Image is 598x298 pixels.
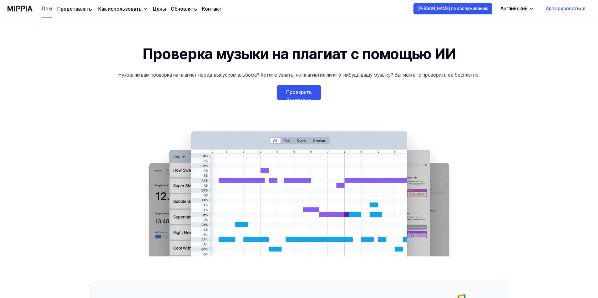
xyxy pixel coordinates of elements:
[98,6,142,12] font: Как использовать
[286,89,312,104] font: Проверить бесплатно
[202,5,221,13] a: Контакт
[143,7,148,12] img: вниз
[136,125,462,256] img: основное изображение
[202,6,221,12] font: Контакт
[171,6,197,12] font: Обновлять
[41,0,52,18] a: Дом
[171,5,197,13] a: Обновлять
[153,6,166,12] font: Цены
[495,3,538,15] button: Английский
[57,5,92,13] a: Представлять
[153,5,166,13] a: Цены
[500,6,528,12] font: Английский
[97,5,148,13] button: Как использовать
[277,85,321,100] a: Проверить бесплатно
[118,72,480,78] font: Нужна ли вам проверка на плагиат перед выпуском альбома? Хотите узнать, не плагиатил ли кто-нибуд...
[417,6,489,11] font: [PERSON_NAME] по обслуживанию
[57,6,92,12] font: Представлять
[413,3,492,14] button: [PERSON_NAME] по обслуживанию
[41,6,52,12] font: Дом
[546,6,585,12] font: Авторизоваться
[142,45,456,63] font: Проверка музыки на плагиат с помощью ИИ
